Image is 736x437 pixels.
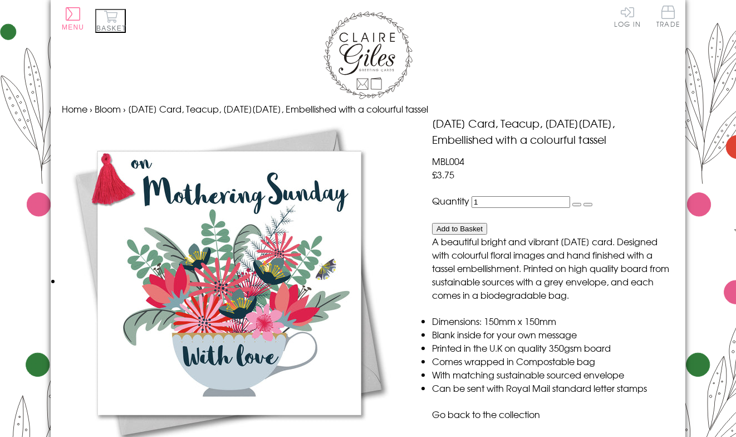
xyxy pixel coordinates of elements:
[432,341,674,355] li: Printed in the U.K on quality 350gsm board
[436,225,483,233] span: Add to Basket
[614,6,641,27] a: Log In
[432,407,540,421] a: Go back to the collection
[123,102,126,115] span: ›
[95,9,126,33] button: Basket
[656,6,680,30] a: Trade
[62,102,87,115] a: Home
[128,102,428,115] span: [DATE] Card, Teacup, [DATE][DATE], Embellished with a colourful tassel
[432,314,674,328] li: Dimensions: 150mm x 150mm
[432,328,674,341] li: Blank inside for your own message
[95,102,121,115] a: Bloom
[432,368,674,381] li: With matching sustainable sourced envelope
[432,235,674,302] p: A beautiful bright and vibrant [DATE] card. Designed with colourful floral images and hand finish...
[62,23,84,31] span: Menu
[432,381,674,395] li: Can be sent with Royal Mail standard letter stamps
[432,194,469,207] label: Quantity
[323,11,413,99] img: Claire Giles Greetings Cards
[432,115,674,148] h1: [DATE] Card, Teacup, [DATE][DATE], Embellished with a colourful tassel
[432,355,674,368] li: Comes wrapped in Compostable bag
[62,7,84,31] button: Menu
[432,168,454,181] span: £3.75
[432,223,487,235] button: Add to Basket
[90,102,92,115] span: ›
[432,154,464,168] span: MBL004
[62,102,674,115] nav: breadcrumbs
[656,6,680,27] span: Trade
